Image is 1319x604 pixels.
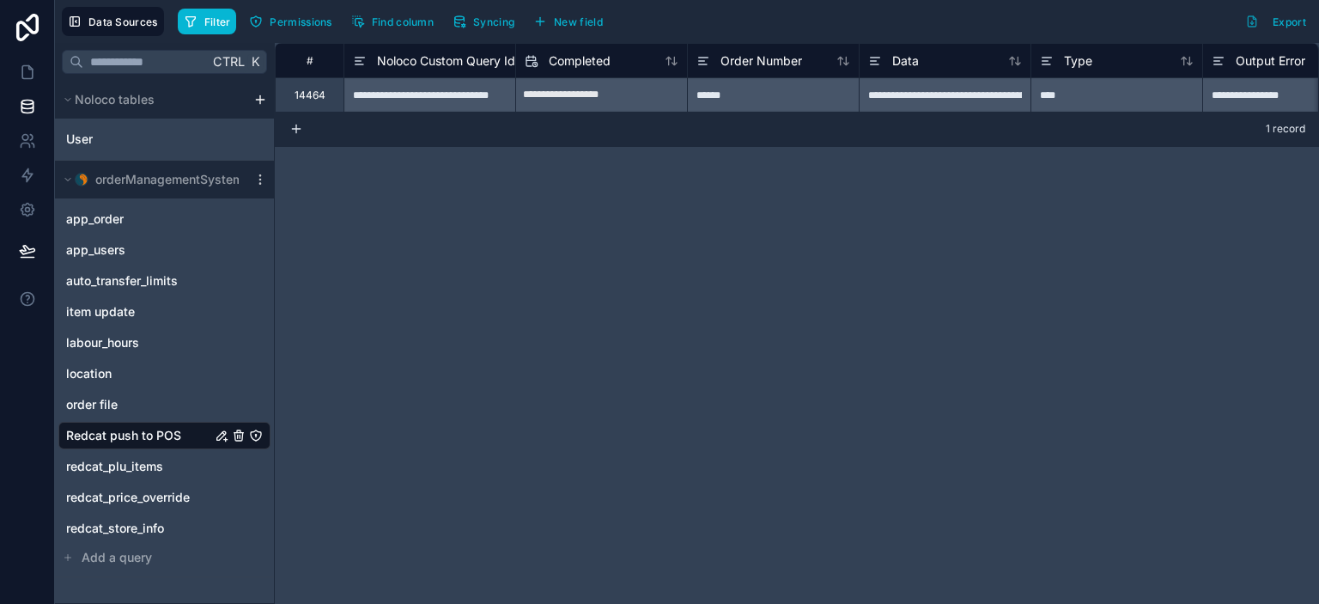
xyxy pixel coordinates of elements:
[211,51,246,72] span: Ctrl
[62,7,164,36] button: Data Sources
[1273,15,1306,28] span: Export
[892,52,919,70] span: Data
[243,9,344,34] a: Permissions
[447,9,527,34] a: Syncing
[1236,52,1305,70] span: Output Error
[1239,7,1312,36] button: Export
[720,52,802,70] span: Order Number
[549,52,611,70] span: Completed
[243,9,337,34] button: Permissions
[295,88,325,102] div: 14464
[377,52,515,70] span: Noloco Custom Query Id
[527,9,609,34] button: New field
[473,15,514,28] span: Syncing
[178,9,237,34] button: Filter
[372,15,434,28] span: Find column
[554,15,603,28] span: New field
[345,9,440,34] button: Find column
[1266,122,1305,136] span: 1 record
[270,15,331,28] span: Permissions
[1064,52,1092,70] span: Type
[447,9,520,34] button: Syncing
[88,15,158,28] span: Data Sources
[289,54,331,67] div: #
[204,15,231,28] span: Filter
[249,56,261,68] span: K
